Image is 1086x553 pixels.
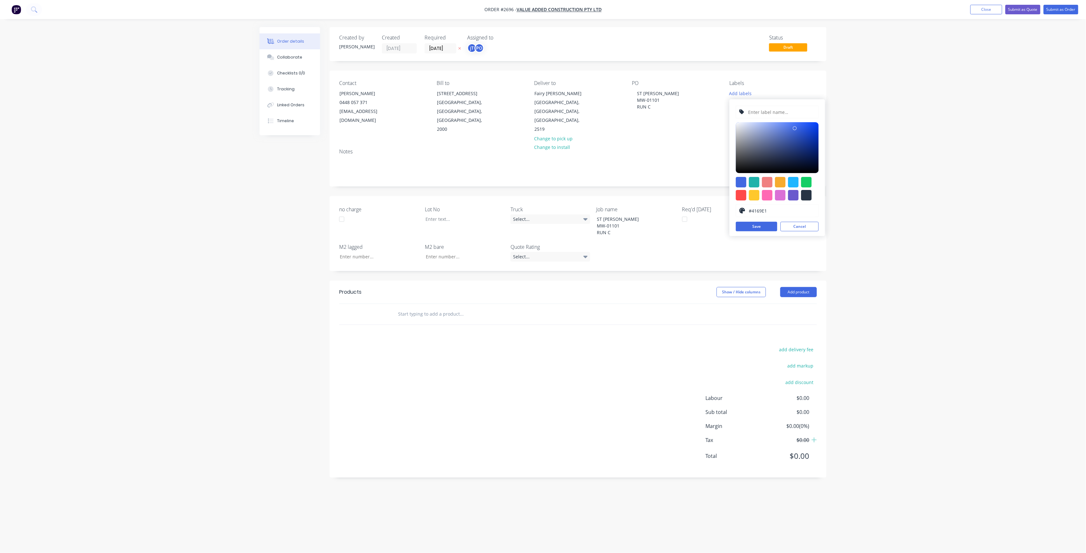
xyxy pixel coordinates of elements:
[339,288,361,296] div: Products
[597,206,676,213] label: Job name
[339,89,392,98] div: [PERSON_NAME]
[339,80,426,86] div: Contact
[339,149,817,155] div: Notes
[717,287,766,297] button: Show / Hide columns
[260,81,320,97] button: Tracking
[762,436,809,444] span: $0.00
[260,49,320,65] button: Collaborate
[339,107,392,125] div: [EMAIL_ADDRESS][DOMAIN_NAME]
[749,177,760,187] div: #20b2aa
[776,345,817,354] button: add delivery fee
[749,190,760,200] div: #ffc82c
[632,80,719,86] div: PO
[425,35,460,41] div: Required
[788,177,799,187] div: #1fb6ff
[517,7,602,13] a: Value Added Construction Pty Ltd
[277,86,295,92] div: Tracking
[762,190,773,200] div: #ff69b4
[769,43,807,51] span: Draft
[529,89,593,134] div: Fairy [PERSON_NAME][GEOGRAPHIC_DATA], [GEOGRAPHIC_DATA], [GEOGRAPHIC_DATA], 2519
[769,35,817,41] div: Status
[339,243,419,251] label: M2 lagged
[1005,5,1040,14] button: Submit as Quote
[531,134,576,143] button: Change to pick up
[782,378,817,387] button: add discount
[762,422,809,430] span: $0.00 ( 0 %)
[682,206,762,213] label: Req'd [DATE]
[511,243,590,251] label: Quote Rating
[511,214,590,224] div: Select...
[260,33,320,49] button: Order details
[335,252,419,262] input: Enter number...
[781,222,819,231] button: Cancel
[511,206,590,213] label: Truck
[260,65,320,81] button: Checklists 0/0
[705,436,762,444] span: Tax
[784,361,817,370] button: add markup
[511,252,590,262] div: Select...
[705,422,762,430] span: Margin
[531,143,574,151] button: Change to install
[425,243,504,251] label: M2 bare
[705,394,762,402] span: Labour
[11,5,21,14] img: Factory
[762,177,773,187] div: #f08080
[788,190,799,200] div: #6a5acd
[277,54,303,60] div: Collaborate
[432,89,495,134] div: [STREET_ADDRESS][GEOGRAPHIC_DATA], [GEOGRAPHIC_DATA], [GEOGRAPHIC_DATA], 2000
[535,98,588,134] div: [GEOGRAPHIC_DATA], [GEOGRAPHIC_DATA], [GEOGRAPHIC_DATA], 2519
[437,80,524,86] div: Bill to
[339,43,374,50] div: [PERSON_NAME]
[260,113,320,129] button: Timeline
[339,35,374,41] div: Created by
[420,252,504,262] input: Enter number...
[475,43,484,53] div: PO
[775,177,786,187] div: #f6ab2f
[1044,5,1078,14] button: Submit as Order
[970,5,1002,14] button: Close
[467,35,531,41] div: Assigned to
[775,190,786,200] div: #da70d6
[705,408,762,416] span: Sub total
[277,70,305,76] div: Checklists 0/0
[747,106,815,118] input: Enter label name...
[339,206,419,213] label: no charge
[705,452,762,460] span: Total
[484,7,517,13] span: Order #2696 -
[467,43,484,53] button: jTPO
[277,102,305,108] div: Linked Orders
[277,118,294,124] div: Timeline
[780,287,817,297] button: Add product
[801,177,812,187] div: #13ce66
[425,206,504,213] label: Lot No
[762,394,809,402] span: $0.00
[398,308,525,320] input: Start typing to add a product...
[730,80,817,86] div: Labels
[736,190,747,200] div: #ff4949
[437,89,490,98] div: [STREET_ADDRESS]
[535,89,588,98] div: Fairy [PERSON_NAME]
[437,98,490,134] div: [GEOGRAPHIC_DATA], [GEOGRAPHIC_DATA], [GEOGRAPHIC_DATA], 2000
[592,214,671,237] div: ST [PERSON_NAME] MW-01101 RUN C
[632,89,684,111] div: ST [PERSON_NAME] MW-01101 RUN C
[534,80,622,86] div: Deliver to
[736,222,777,231] button: Save
[277,38,304,44] div: Order details
[339,98,392,107] div: 0448 057 371
[382,35,417,41] div: Created
[801,190,812,200] div: #273444
[762,408,809,416] span: $0.00
[334,89,398,125] div: [PERSON_NAME]0448 057 371[EMAIL_ADDRESS][DOMAIN_NAME]
[467,43,477,53] div: jT
[762,450,809,462] span: $0.00
[726,89,755,97] button: Add labels
[736,177,747,187] div: #4169e1
[260,97,320,113] button: Linked Orders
